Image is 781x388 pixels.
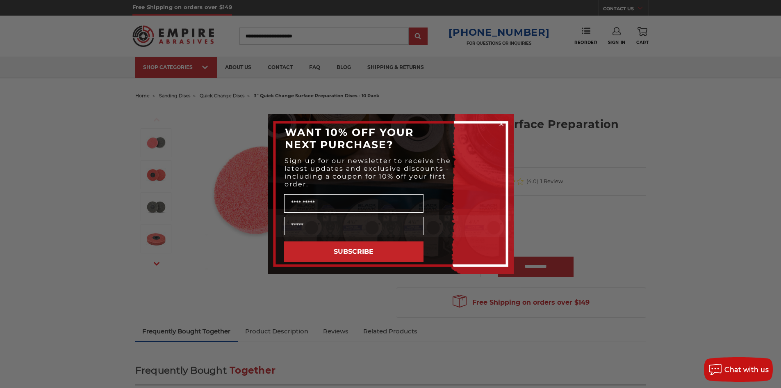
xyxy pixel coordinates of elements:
button: Chat with us [704,357,773,382]
span: Chat with us [724,366,769,374]
span: WANT 10% OFF YOUR NEXT PURCHASE? [285,126,414,151]
button: Close dialog [497,120,505,128]
input: Email [284,217,424,235]
span: Sign up for our newsletter to receive the latest updates and exclusive discounts - including a co... [285,157,451,188]
button: SUBSCRIBE [284,241,424,262]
